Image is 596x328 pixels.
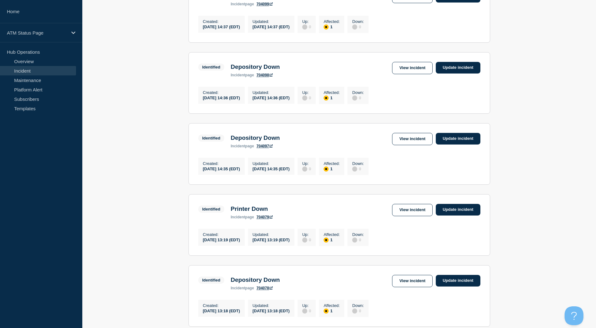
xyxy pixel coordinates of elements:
[231,144,254,148] p: page
[436,275,480,287] a: Update incident
[302,19,311,24] p: Up :
[352,237,364,243] div: 0
[302,237,311,243] div: 0
[302,161,311,166] p: Up :
[203,166,240,171] div: [DATE] 14:35 (EDT)
[231,286,254,290] p: page
[324,95,340,101] div: 1
[231,276,280,283] h3: Depository Down
[324,25,329,30] div: affected
[231,215,254,219] p: page
[231,73,254,77] p: page
[302,96,307,101] div: disabled
[256,144,273,148] a: 704097
[352,232,364,237] p: Down :
[302,238,307,243] div: disabled
[231,2,254,6] p: page
[324,232,340,237] p: Affected :
[302,232,311,237] p: Up :
[198,134,225,142] span: Identified
[436,133,480,145] a: Update incident
[253,95,290,100] div: [DATE] 14:36 (EDT)
[203,232,240,237] p: Created :
[302,308,311,314] div: 0
[203,19,240,24] p: Created :
[352,96,357,101] div: disabled
[256,2,273,6] a: 704099
[392,133,433,145] a: View incident
[352,309,357,314] div: disabled
[352,90,364,95] p: Down :
[231,286,245,290] span: incident
[324,308,340,314] div: 1
[253,232,290,237] p: Updated :
[565,306,583,325] iframe: Help Scout Beacon - Open
[324,309,329,314] div: affected
[352,308,364,314] div: 0
[198,276,225,284] span: Identified
[324,167,329,172] div: affected
[198,63,225,71] span: Identified
[302,166,311,172] div: 0
[324,19,340,24] p: Affected :
[203,161,240,166] p: Created :
[302,309,307,314] div: disabled
[203,308,240,313] div: [DATE] 13:18 (EDT)
[253,24,290,29] div: [DATE] 14:37 (EDT)
[352,167,357,172] div: disabled
[302,303,311,308] p: Up :
[302,167,307,172] div: disabled
[302,25,307,30] div: disabled
[302,90,311,95] p: Up :
[324,237,340,243] div: 1
[392,204,433,216] a: View incident
[352,25,357,30] div: disabled
[352,19,364,24] p: Down :
[324,96,329,101] div: affected
[253,90,290,95] p: Updated :
[231,134,280,141] h3: Depository Down
[231,205,273,212] h3: Printer Down
[324,303,340,308] p: Affected :
[302,24,311,30] div: 0
[324,161,340,166] p: Affected :
[436,62,480,74] a: Update incident
[324,238,329,243] div: affected
[203,95,240,100] div: [DATE] 14:36 (EDT)
[302,95,311,101] div: 0
[253,161,290,166] p: Updated :
[352,166,364,172] div: 0
[253,308,290,313] div: [DATE] 13:18 (EDT)
[352,303,364,308] p: Down :
[231,73,245,77] span: incident
[352,24,364,30] div: 0
[203,90,240,95] p: Created :
[352,95,364,101] div: 0
[253,166,290,171] div: [DATE] 14:35 (EDT)
[436,204,480,216] a: Update incident
[231,215,245,219] span: incident
[231,144,245,148] span: incident
[253,237,290,242] div: [DATE] 13:19 (EDT)
[324,166,340,172] div: 1
[203,237,240,242] div: [DATE] 13:19 (EDT)
[352,238,357,243] div: disabled
[7,30,67,36] p: ATM Status Page
[324,24,340,30] div: 1
[198,205,225,213] span: Identified
[231,2,245,6] span: incident
[256,286,273,290] a: 704078
[253,303,290,308] p: Updated :
[324,90,340,95] p: Affected :
[256,215,273,219] a: 704079
[253,19,290,24] p: Updated :
[203,303,240,308] p: Created :
[392,62,433,74] a: View incident
[231,63,280,70] h3: Depository Down
[352,161,364,166] p: Down :
[392,275,433,287] a: View incident
[256,73,273,77] a: 704098
[203,24,240,29] div: [DATE] 14:37 (EDT)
